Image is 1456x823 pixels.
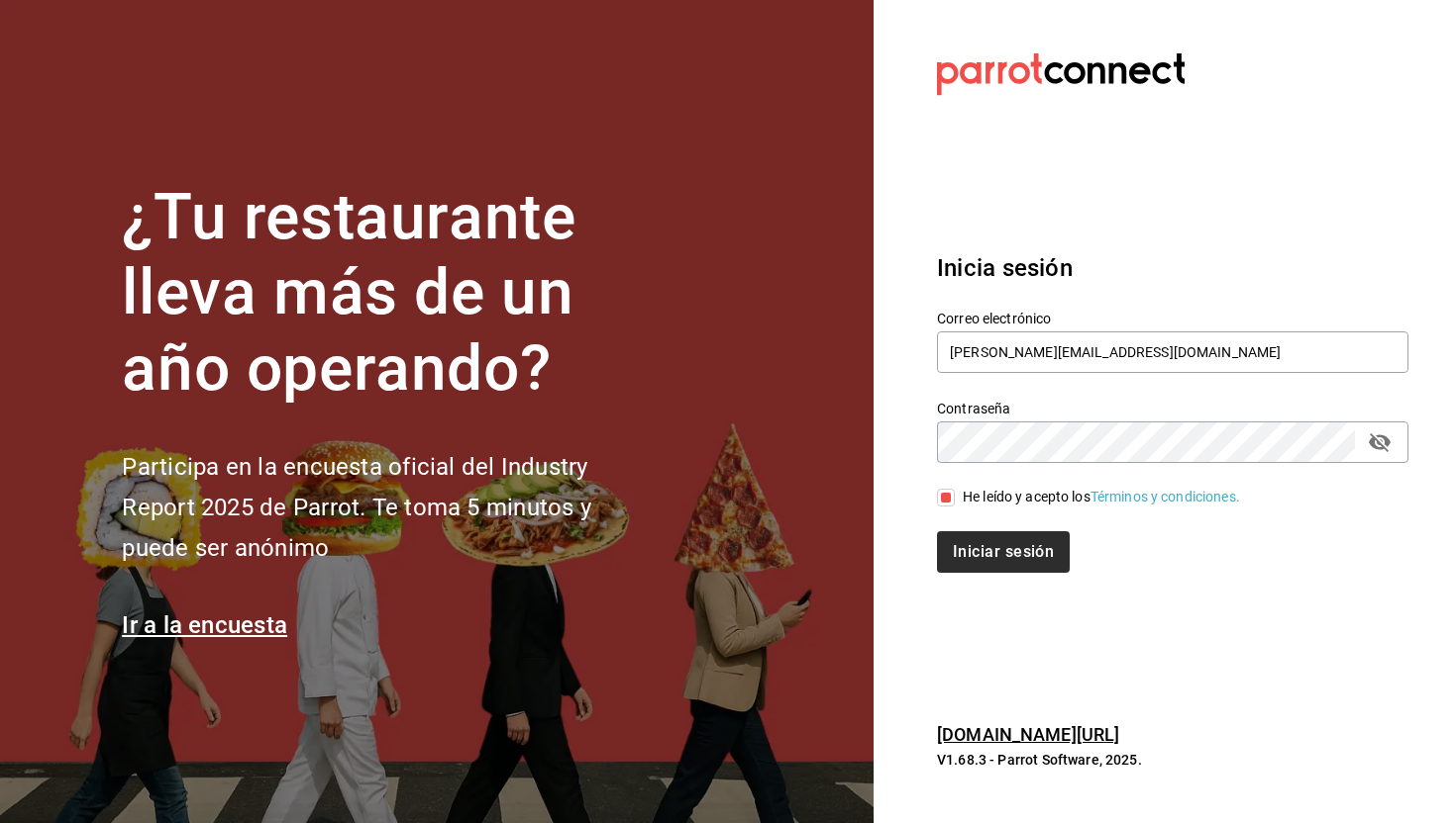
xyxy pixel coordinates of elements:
[1363,425,1397,459] button: passwordField
[122,180,657,408] h1: ¿Tu restaurante lleva más de un año operando?
[937,401,1408,414] label: Contraseña
[122,611,287,639] a: Ir a la encuesta
[1091,489,1240,504] a: Términos y condiciones.
[937,250,1408,286] h3: Inicia sesión
[937,311,1408,324] label: Correo electrónico
[937,331,1408,373] input: Ingresa tu correo electrónico
[122,447,657,568] h2: Participa en la encuesta oficial del Industry Report 2025 de Parrot. Te toma 5 minutos y puede se...
[937,531,1070,573] button: Iniciar sesión
[937,724,1119,745] a: [DOMAIN_NAME][URL]
[963,487,1240,507] div: He leído y acepto los
[937,750,1408,770] p: V1.68.3 - Parrot Software, 2025.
